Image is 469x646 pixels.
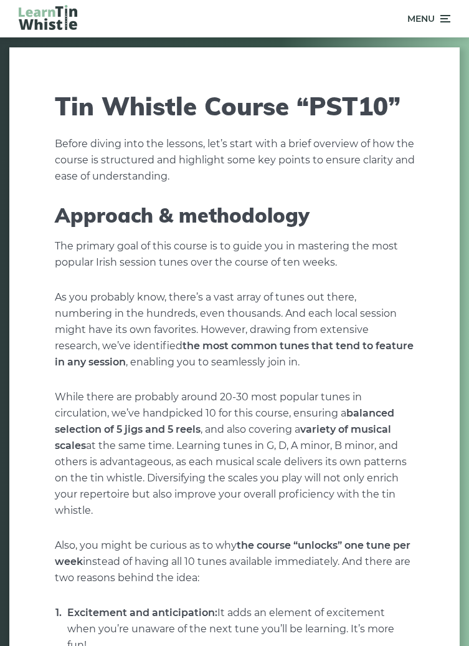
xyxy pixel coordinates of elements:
[55,238,415,271] p: The primary goal of this course is to guide you in mastering the most popular Irish session tunes...
[67,607,217,619] strong: Excitement and anticipation:
[55,538,415,586] p: Also, you might be curious as to why instead of having all 10 tunes available immediately. And th...
[55,340,414,368] strong: the most common tunes that tend to feature in any session
[55,289,415,370] p: As you probably know, there’s a vast array of tunes out there, numbering in the hundreds, even th...
[55,203,415,227] h2: Approach & methodology
[19,5,77,30] img: LearnTinWhistle.com
[407,3,435,34] span: Menu
[55,389,415,519] p: While there are probably around 20-30 most popular tunes in circulation, we’ve handpicked 10 for ...
[55,136,415,185] p: Before diving into the lessons, let’s start with a brief overview of how the course is structured...
[55,91,415,121] h1: Tin Whistle Course “PST10”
